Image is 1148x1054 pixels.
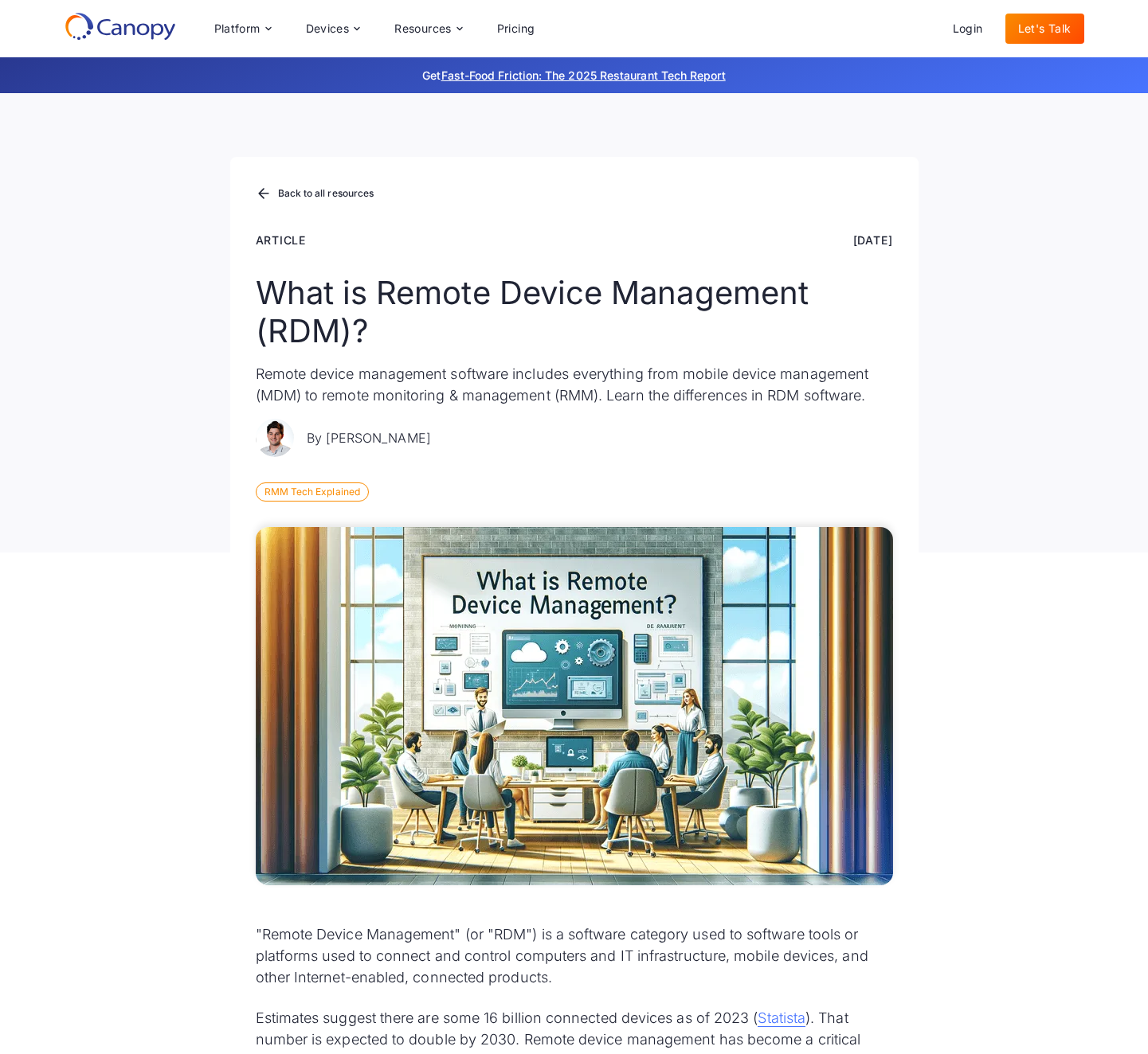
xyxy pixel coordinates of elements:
[382,13,474,45] div: Resources
[184,67,965,84] p: Get
[306,23,350,34] div: Devices
[202,13,284,45] div: Platform
[441,68,726,82] a: Fast-Food Friction: The 2025 Restaurant Tech Report
[293,13,373,45] div: Devices
[214,23,261,34] div: Platform
[256,232,307,248] div: Article
[278,189,374,198] div: Back to all resources
[1005,14,1084,44] a: Let's Talk
[853,232,893,248] div: [DATE]
[256,363,893,406] p: Remote device management software includes everything from mobile device management (MDM) to remo...
[256,274,893,350] h1: What is Remote Device Management (RDM)?
[758,1009,805,1027] a: Statista
[394,23,452,34] div: Resources
[256,482,369,502] div: RMM Tech Explained
[484,14,548,44] a: Pricing
[256,923,893,988] p: "Remote Device Management" (or "RDM") is a software category used to software tools or platforms ...
[307,428,431,447] p: By [PERSON_NAME]
[940,14,996,44] a: Login
[256,184,374,205] a: Back to all resources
